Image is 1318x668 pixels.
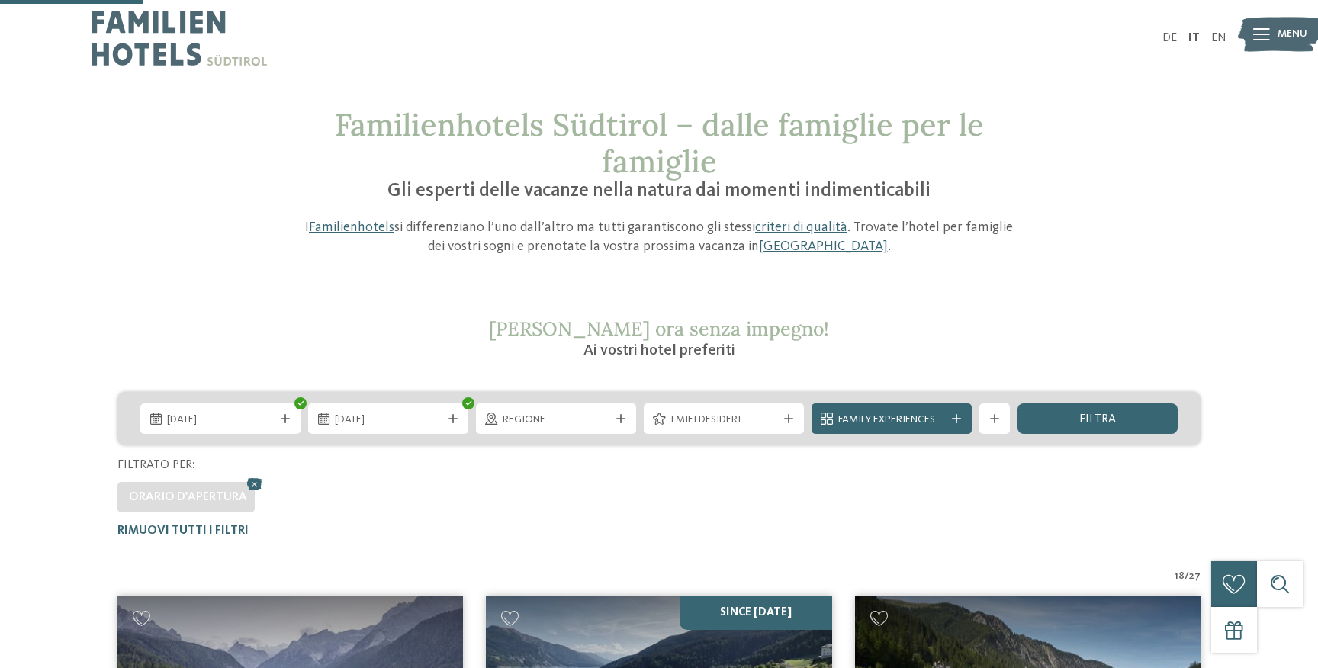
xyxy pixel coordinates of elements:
span: Regione [503,413,609,428]
span: Rimuovi tutti i filtri [117,525,249,537]
span: [DATE] [335,413,442,428]
p: I si differenziano l’uno dall’altro ma tutti garantiscono gli stessi . Trovate l’hotel per famigl... [297,218,1021,256]
span: 27 [1189,569,1201,584]
a: IT [1188,32,1200,44]
span: filtra [1079,413,1116,426]
span: Ai vostri hotel preferiti [583,343,735,358]
a: [GEOGRAPHIC_DATA] [759,239,888,253]
span: Familienhotels Südtirol – dalle famiglie per le famiglie [335,105,984,181]
span: [PERSON_NAME] ora senza impegno! [489,316,829,341]
span: Menu [1278,27,1307,42]
a: criteri di qualità [755,220,847,234]
span: Family Experiences [838,413,945,428]
span: / [1185,569,1189,584]
a: Familienhotels [309,220,394,234]
span: Filtrato per: [117,459,195,471]
span: Orario d'apertura [129,491,247,503]
span: I miei desideri [670,413,777,428]
span: 18 [1175,569,1185,584]
a: EN [1211,32,1226,44]
a: DE [1162,32,1177,44]
span: Gli esperti delle vacanze nella natura dai momenti indimenticabili [387,181,931,201]
span: [DATE] [167,413,274,428]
